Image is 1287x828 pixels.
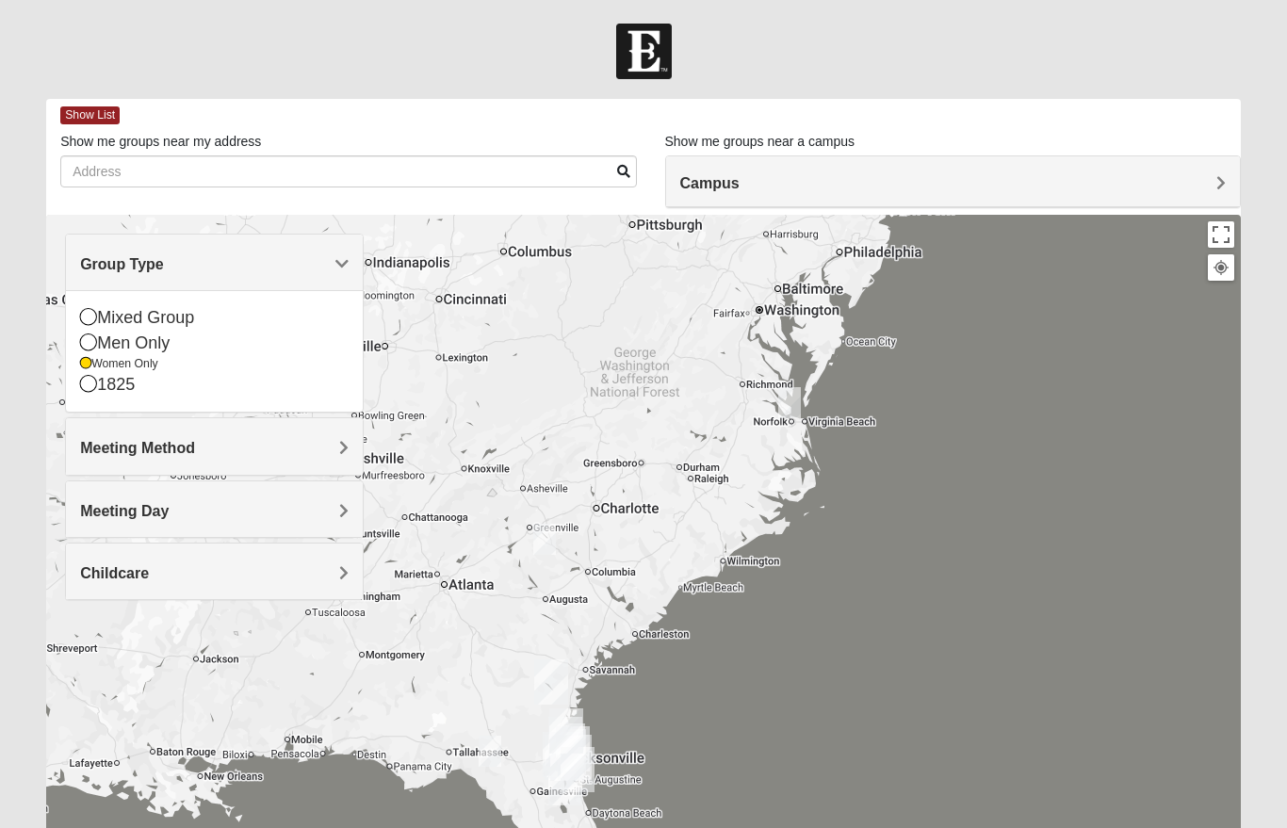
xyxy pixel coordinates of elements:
span: Childcare [80,565,149,581]
img: Church of Eleven22 Logo [616,24,672,79]
button: Your Location [1208,254,1234,281]
div: Palatka (Coming Soon) [541,753,590,813]
label: Show me groups near a campus [665,132,855,151]
span: Group Type [80,256,164,272]
div: 1825 [80,372,349,398]
div: St. Augustine (Coming Soon) [553,739,602,800]
span: Show List [60,106,120,124]
div: North Jax [541,709,590,770]
span: Meeting Day [80,503,169,519]
div: Men Only [80,331,349,356]
div: Online Womens White 29370 [526,516,563,562]
div: Online Womens Chek 23503 [771,380,808,426]
div: Meeting Method [66,418,363,474]
div: Meeting Day [66,481,363,537]
div: Group Type [66,235,363,290]
div: Women Only [80,356,349,372]
div: Orange Park [535,724,584,785]
div: Online Womens Freeman 32060 [471,728,509,774]
button: Toggle fullscreen view [1208,221,1234,248]
span: Campus [680,175,740,191]
input: Address [60,155,636,187]
div: Jesup [527,652,576,712]
div: Mixed Group [80,305,349,331]
div: Wildlight [542,701,591,761]
div: Childcare [66,544,363,599]
label: Show me groups near my address [60,132,261,151]
span: Meeting Method [80,440,195,456]
div: Campus [666,156,1240,207]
